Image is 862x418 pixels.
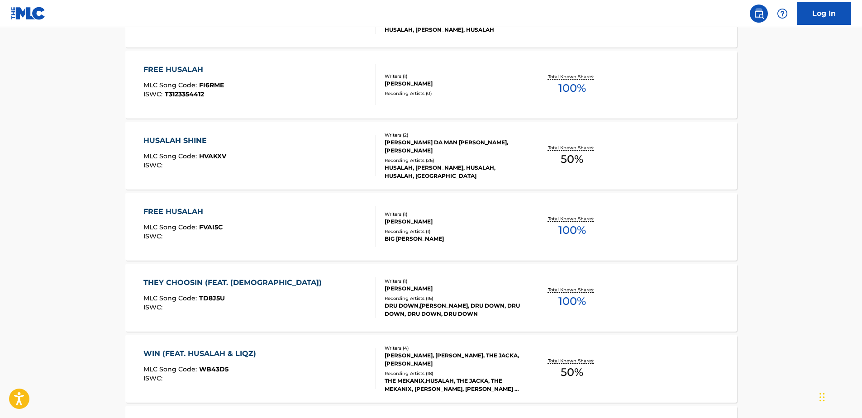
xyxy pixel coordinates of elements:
span: FI6RME [199,81,224,89]
span: 50 % [561,364,583,380]
span: ISWC : [143,90,165,98]
div: DRU DOWN,[PERSON_NAME], DRU DOWN, DRU DOWN, DRU DOWN, DRU DOWN [385,302,521,318]
span: ISWC : [143,303,165,311]
span: MLC Song Code : [143,365,199,373]
div: Writers ( 1 ) [385,278,521,285]
p: Total Known Shares: [548,357,596,364]
div: [PERSON_NAME] [385,218,521,226]
span: 50 % [561,151,583,167]
span: MLC Song Code : [143,152,199,160]
div: [PERSON_NAME] [385,80,521,88]
div: BIG [PERSON_NAME] [385,235,521,243]
div: Writers ( 1 ) [385,73,521,80]
div: FREE HUSALAH [143,64,224,75]
p: Total Known Shares: [548,144,596,151]
span: 100 % [558,222,586,238]
span: ISWC : [143,232,165,240]
div: HUSALAH, [PERSON_NAME], HUSALAH, HUSALAH, [GEOGRAPHIC_DATA] [385,164,521,180]
img: MLC Logo [11,7,46,20]
img: help [777,8,788,19]
div: HUSALAH, [PERSON_NAME], HUSALAH [385,26,521,34]
span: TD8J5U [199,294,225,302]
div: THE MEKANIX,HUSALAH, THE JACKA, THE MEKANIX, [PERSON_NAME], [PERSON_NAME] & THE JACKA [385,377,521,393]
span: ISWC : [143,161,165,169]
p: Total Known Shares: [548,286,596,293]
iframe: Chat Widget [817,375,862,418]
span: MLC Song Code : [143,81,199,89]
a: HUSALAH SHINEMLC Song Code:HVAKXVISWC:Writers (2)[PERSON_NAME] DA MAN [PERSON_NAME], [PERSON_NAME... [125,122,737,190]
div: Drag [819,384,825,411]
div: [PERSON_NAME] DA MAN [PERSON_NAME], [PERSON_NAME] [385,138,521,155]
div: FREE HUSALAH [143,206,223,217]
span: 100 % [558,293,586,309]
span: ISWC : [143,374,165,382]
div: Writers ( 1 ) [385,211,521,218]
div: Recording Artists ( 16 ) [385,295,521,302]
img: search [753,8,764,19]
div: Writers ( 4 ) [385,345,521,351]
a: FREE HUSALAHMLC Song Code:FVAI5CISWC:Writers (1)[PERSON_NAME]Recording Artists (1)BIG [PERSON_NAM... [125,193,737,261]
a: FREE HUSALAHMLC Song Code:FI6RMEISWC:T3123354412Writers (1)[PERSON_NAME]Recording Artists (0)Tota... [125,51,737,119]
a: WIN (FEAT. HUSALAH & LIQZ)MLC Song Code:WB43D5ISWC:Writers (4)[PERSON_NAME], [PERSON_NAME], THE J... [125,335,737,403]
div: WIN (FEAT. HUSALAH & LIQZ) [143,348,261,359]
div: Recording Artists ( 0 ) [385,90,521,97]
div: Recording Artists ( 18 ) [385,370,521,377]
span: 100 % [558,80,586,96]
div: THEY CHOOSIN (FEAT. [DEMOGRAPHIC_DATA]) [143,277,326,288]
span: FVAI5C [199,223,223,231]
p: Total Known Shares: [548,215,596,222]
span: T3123354412 [165,90,204,98]
div: Recording Artists ( 26 ) [385,157,521,164]
div: [PERSON_NAME] [385,285,521,293]
span: HVAKXV [199,152,226,160]
a: THEY CHOOSIN (FEAT. [DEMOGRAPHIC_DATA])MLC Song Code:TD8J5UISWC:Writers (1)[PERSON_NAME]Recording... [125,264,737,332]
span: WB43D5 [199,365,229,373]
a: Public Search [750,5,768,23]
p: Total Known Shares: [548,73,596,80]
div: Recording Artists ( 1 ) [385,228,521,235]
div: Writers ( 2 ) [385,132,521,138]
div: [PERSON_NAME], [PERSON_NAME], THE JACKA, [PERSON_NAME] [385,351,521,368]
span: MLC Song Code : [143,294,199,302]
div: Help [773,5,791,23]
a: Log In [797,2,851,25]
div: HUSALAH SHINE [143,135,226,146]
span: MLC Song Code : [143,223,199,231]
